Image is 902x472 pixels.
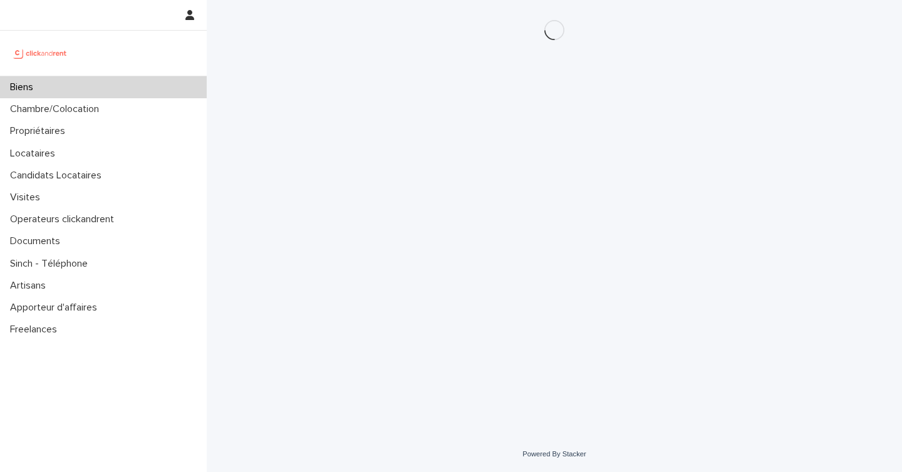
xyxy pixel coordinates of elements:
p: Candidats Locataires [5,170,111,182]
p: Chambre/Colocation [5,103,109,115]
p: Documents [5,235,70,247]
p: Artisans [5,280,56,292]
img: UCB0brd3T0yccxBKYDjQ [10,41,71,66]
a: Powered By Stacker [522,450,586,458]
p: Operateurs clickandrent [5,213,124,225]
p: Locataires [5,148,65,160]
p: Propriétaires [5,125,75,137]
p: Sinch - Téléphone [5,258,98,270]
p: Freelances [5,324,67,336]
p: Biens [5,81,43,93]
p: Apporteur d'affaires [5,302,107,314]
p: Visites [5,192,50,203]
